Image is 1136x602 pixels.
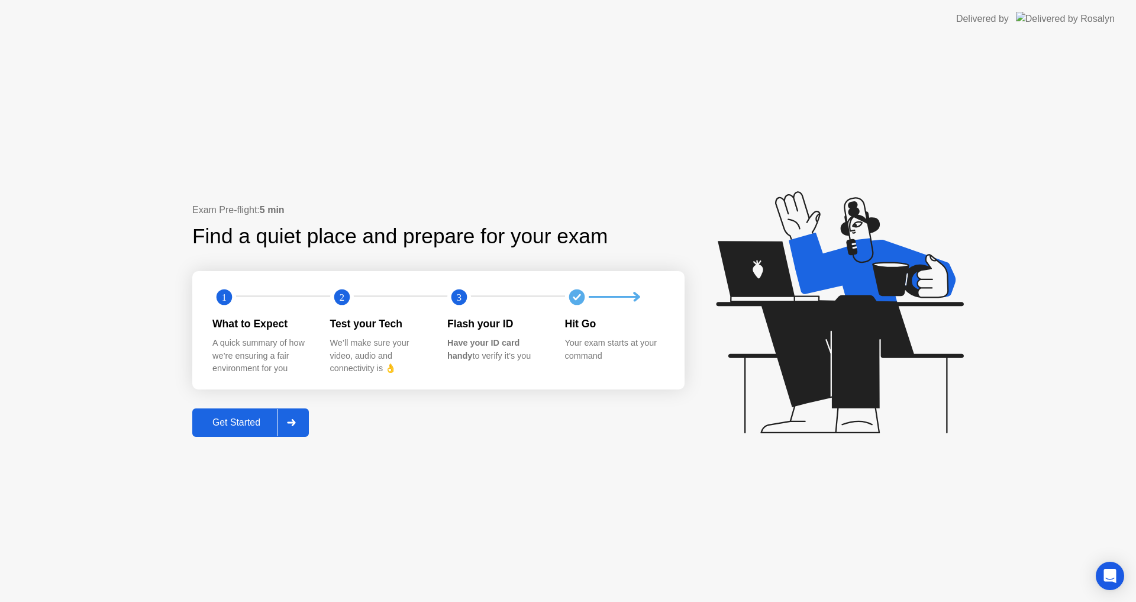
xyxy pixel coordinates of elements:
text: 2 [339,291,344,302]
div: Open Intercom Messenger [1096,562,1124,590]
img: Delivered by Rosalyn [1016,12,1115,25]
text: 3 [457,291,461,302]
div: Test your Tech [330,316,429,331]
button: Get Started [192,408,309,437]
div: Find a quiet place and prepare for your exam [192,221,609,252]
b: Have your ID card handy [447,338,519,360]
div: What to Expect [212,316,311,331]
div: Delivered by [956,12,1009,26]
div: to verify it’s you [447,337,546,362]
div: Flash your ID [447,316,546,331]
div: Get Started [196,417,277,428]
div: Hit Go [565,316,664,331]
div: Your exam starts at your command [565,337,664,362]
div: A quick summary of how we’re ensuring a fair environment for you [212,337,311,375]
div: We’ll make sure your video, audio and connectivity is 👌 [330,337,429,375]
div: Exam Pre-flight: [192,203,685,217]
text: 1 [222,291,227,302]
b: 5 min [260,205,285,215]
